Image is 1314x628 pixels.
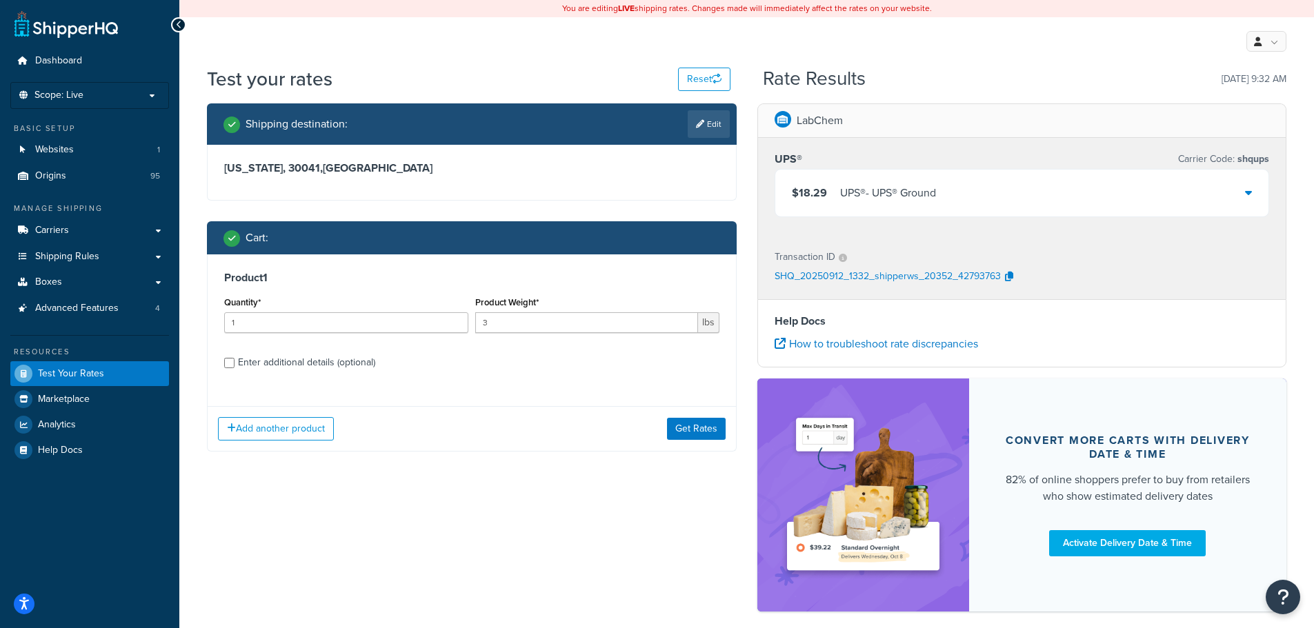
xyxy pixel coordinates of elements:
div: UPS® - UPS® Ground [840,183,936,203]
input: 0.00 [475,312,698,333]
div: Enter additional details (optional) [238,353,375,372]
span: Help Docs [38,445,83,456]
div: Resources [10,346,169,358]
a: Marketplace [10,387,169,412]
a: Activate Delivery Date & Time [1049,530,1206,556]
a: Advanced Features4 [10,296,169,321]
div: Convert more carts with delivery date & time [1002,434,1254,461]
a: Edit [688,110,730,138]
a: Analytics [10,412,169,437]
span: shqups [1235,152,1269,166]
button: Reset [678,68,730,91]
span: Carriers [35,225,69,236]
b: LIVE [618,2,635,14]
h3: UPS® [775,152,802,166]
a: Origins95 [10,163,169,189]
button: Add another product [218,417,334,440]
span: Marketplace [38,394,90,405]
span: 4 [155,303,160,314]
span: Shipping Rules [35,251,99,263]
input: Enter additional details (optional) [224,358,235,368]
span: Analytics [38,419,76,431]
div: 82% of online shoppers prefer to buy from retailers who show estimated delivery dates [1002,472,1254,505]
div: Manage Shipping [10,203,169,214]
p: Carrier Code: [1178,150,1269,169]
label: Product Weight* [475,297,539,307]
input: 0.0 [224,312,468,333]
h3: Product 1 [224,271,719,285]
a: Test Your Rates [10,361,169,386]
p: Transaction ID [775,247,835,267]
h2: Shipping destination : [246,118,348,130]
a: Help Docs [10,438,169,463]
li: Origins [10,163,169,189]
img: feature-image-ddt-36eae7f7280da8017bfb280eaccd9c446f90b1fe08728e4019434db127062ab4.png [778,399,948,591]
span: $18.29 [792,185,827,201]
li: Websites [10,137,169,163]
p: [DATE] 9:32 AM [1222,70,1286,89]
span: Test Your Rates [38,368,104,380]
span: lbs [698,312,719,333]
h2: Cart : [246,232,268,244]
span: Websites [35,144,74,156]
a: Websites1 [10,137,169,163]
span: Boxes [35,276,62,288]
h1: Test your rates [207,65,332,92]
button: Get Rates [667,418,726,440]
h3: [US_STATE], 30041 , [GEOGRAPHIC_DATA] [224,161,719,175]
span: Advanced Features [35,303,119,314]
span: Dashboard [35,55,82,67]
h2: Rate Results [763,68,866,90]
span: Origins [35,170,66,182]
a: Carriers [10,218,169,243]
p: SHQ_20250912_1332_shipperws_20352_42793763 [775,267,1001,287]
a: Boxes [10,270,169,295]
span: 95 [150,170,160,182]
label: Quantity* [224,297,261,307]
div: Basic Setup [10,123,169,134]
a: How to troubleshoot rate discrepancies [775,336,978,352]
p: LabChem [797,111,843,130]
li: Advanced Features [10,296,169,321]
span: 1 [157,144,160,156]
h4: Help Docs [775,313,1270,330]
span: Scope: Live [34,90,83,101]
a: Dashboard [10,48,169,74]
a: Shipping Rules [10,244,169,270]
button: Open Resource Center [1266,580,1300,614]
